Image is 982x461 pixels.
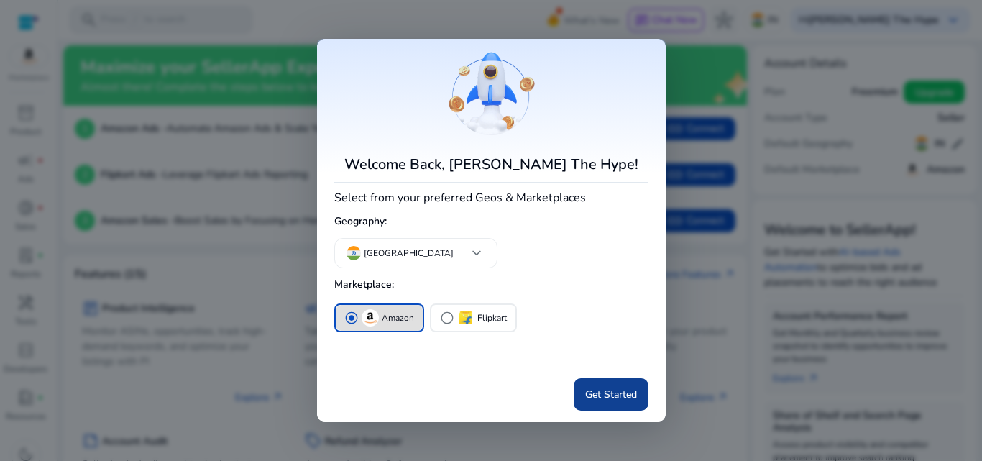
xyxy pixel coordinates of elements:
img: flipkart.svg [457,309,474,327]
span: radio_button_checked [344,311,359,325]
h5: Marketplace: [334,273,648,297]
p: Flipkart [477,311,507,326]
button: Get Started [574,378,648,411]
h5: Geography: [334,210,648,234]
p: Amazon [382,311,414,326]
img: amazon.svg [362,309,379,327]
span: keyboard_arrow_down [468,245,485,262]
span: Get Started [585,387,637,402]
span: radio_button_unchecked [440,311,454,325]
p: [GEOGRAPHIC_DATA] [364,247,454,260]
img: in.svg [347,246,361,260]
